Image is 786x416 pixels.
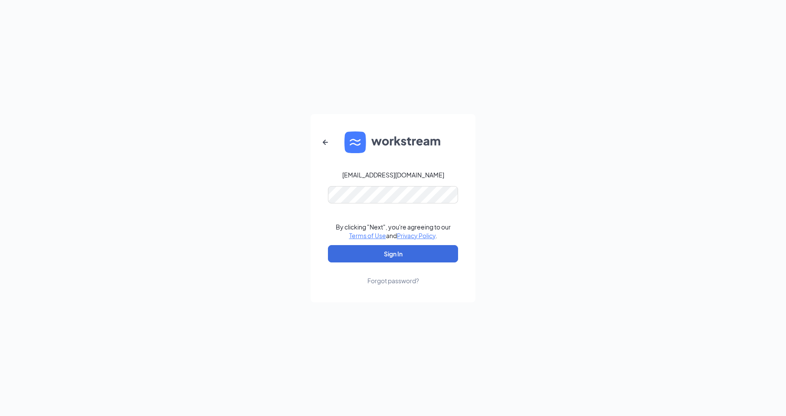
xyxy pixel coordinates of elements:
[344,131,442,153] img: WS logo and Workstream text
[336,223,451,240] div: By clicking "Next", you're agreeing to our and .
[367,276,419,285] div: Forgot password?
[342,170,444,179] div: [EMAIL_ADDRESS][DOMAIN_NAME]
[349,232,386,239] a: Terms of Use
[320,137,331,147] svg: ArrowLeftNew
[367,262,419,285] a: Forgot password?
[328,245,458,262] button: Sign In
[397,232,436,239] a: Privacy Policy
[315,132,336,153] button: ArrowLeftNew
